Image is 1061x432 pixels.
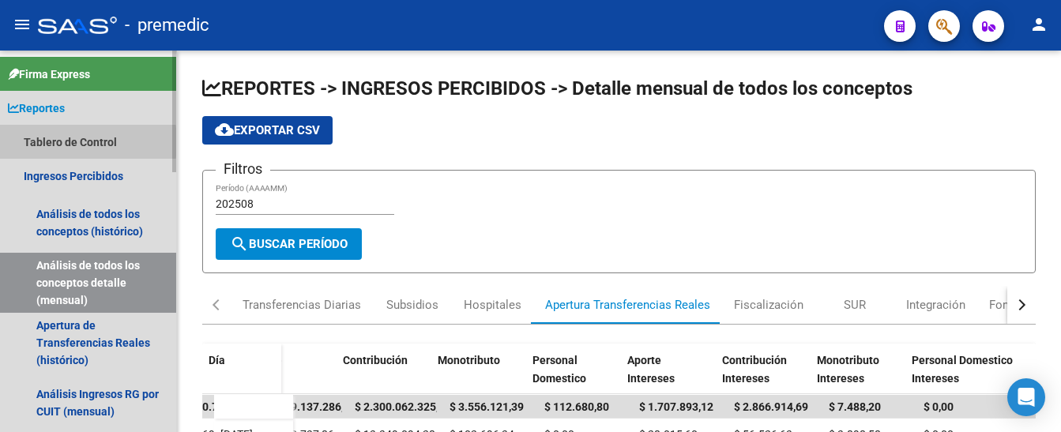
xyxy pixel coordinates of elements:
[202,116,333,145] button: Exportar CSV
[230,235,249,254] mat-icon: search
[716,344,811,410] datatable-header-cell: Contribución Intereses
[202,77,912,100] span: REPORTES -> INGRESOS PERCIBIDOS -> Detalle mensual de todos los conceptos
[734,296,803,314] div: Fiscalización
[924,400,954,413] span: $ 0,00
[8,66,90,83] span: Firma Express
[905,344,1024,410] datatable-header-cell: Personal Domestico Intereses
[906,296,965,314] div: Integración
[202,344,281,410] datatable-header-cell: Día
[355,400,451,413] span: $ 2.300.062.325,00
[343,354,408,366] span: Contribución
[532,354,586,385] span: Personal Domestico
[13,15,32,34] mat-icon: menu
[627,354,675,385] span: Aporte Intereses
[545,296,710,314] div: Apertura Transferencias Reales
[722,354,787,385] span: Contribución Intereses
[8,100,65,117] span: Reportes
[215,123,320,137] span: Exportar CSV
[438,354,500,366] span: Monotributo
[450,400,524,413] span: $ 3.556.121,39
[209,354,225,366] span: Día
[431,344,526,410] datatable-header-cell: Monotributo
[844,296,866,314] div: SUR
[243,296,361,314] div: Transferencias Diarias
[215,120,234,139] mat-icon: cloud_download
[230,237,348,251] span: Buscar Período
[386,296,438,314] div: Subsidios
[125,8,209,43] span: - premedic
[260,400,356,413] span: $ 1.239.137.286,26
[734,400,808,413] span: $ 2.866.914,69
[242,344,337,410] datatable-header-cell: Aporte
[639,400,713,413] span: $ 1.707.893,12
[1007,378,1045,416] div: Open Intercom Messenger
[526,344,621,410] datatable-header-cell: Personal Domestico
[811,344,905,410] datatable-header-cell: Monotributo Intereses
[912,354,1013,385] span: Personal Domestico Intereses
[337,344,431,410] datatable-header-cell: Contribución
[544,400,609,413] span: $ 112.680,80
[1029,15,1048,34] mat-icon: person
[464,296,521,314] div: Hospitales
[829,400,881,413] span: $ 7.488,20
[216,158,270,180] h3: Filtros
[216,228,362,260] button: Buscar Período
[817,354,879,385] span: Monotributo Intereses
[621,344,716,410] datatable-header-cell: Aporte Intereses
